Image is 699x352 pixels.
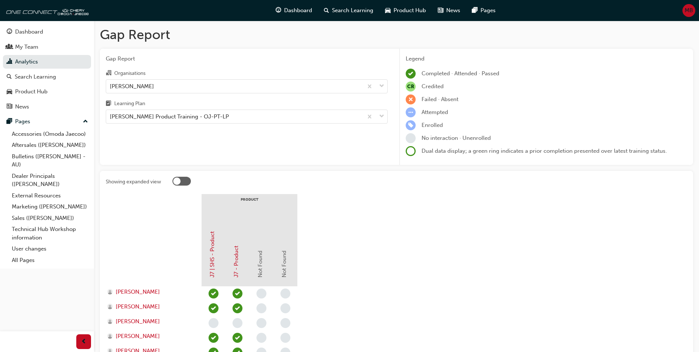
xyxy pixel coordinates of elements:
span: prev-icon [81,337,87,346]
span: guage-icon [276,6,281,15]
span: car-icon [7,89,12,95]
span: Not Found [257,251,263,277]
button: Pages [3,115,91,128]
a: Sales ([PERSON_NAME]) [9,213,91,224]
span: learningRecordVerb_NONE-icon [280,303,290,313]
span: people-icon [7,44,12,51]
span: Failed · Absent [422,96,458,103]
span: MB [685,6,693,15]
a: All Pages [9,255,91,266]
a: Aftersales ([PERSON_NAME]) [9,139,91,151]
span: learningRecordVerb_PASS-icon [233,333,242,343]
span: news-icon [438,6,443,15]
span: learningRecordVerb_PASS-icon [233,303,242,313]
span: learningRecordVerb_NONE-icon [256,333,266,343]
a: pages-iconPages [466,3,501,18]
div: Search Learning [15,73,56,81]
a: [PERSON_NAME] [107,288,195,296]
span: learningRecordVerb_ATTEMPT-icon [406,107,416,117]
span: learningRecordVerb_PASS-icon [209,333,219,343]
span: learningRecordVerb_NONE-icon [280,318,290,328]
button: MB [682,4,695,17]
div: Learning Plan [114,100,145,107]
a: [PERSON_NAME] [107,317,195,326]
a: User changes [9,243,91,255]
a: Marketing ([PERSON_NAME]) [9,201,91,213]
a: search-iconSearch Learning [318,3,379,18]
a: News [3,100,91,114]
span: learningRecordVerb_NONE-icon [406,133,416,143]
span: chart-icon [7,59,12,65]
div: Legend [406,55,687,63]
span: Product Hub [394,6,426,15]
span: Gap Report [106,55,388,63]
a: Product Hub [3,85,91,99]
iframe: Intercom live chat [674,327,692,345]
span: down-icon [379,82,384,91]
span: learningRecordVerb_NONE-icon [256,318,266,328]
a: car-iconProduct Hub [379,3,432,18]
span: learningRecordVerb_COMPLETE-icon [406,69,416,79]
span: learningRecordVerb_ENROLL-icon [406,120,416,130]
div: [PERSON_NAME] [110,82,154,90]
span: No interaction · Unenrolled [422,135,491,141]
span: Pages [480,6,496,15]
a: Accessories (Omoda Jaecoo) [9,128,91,140]
div: Organisations [114,70,146,77]
span: Credited [422,83,444,90]
span: news-icon [7,104,12,110]
span: guage-icon [7,29,12,35]
span: News [446,6,460,15]
a: Bulletins ([PERSON_NAME] - AU) [9,151,91,170]
span: Not Found [281,251,287,277]
span: [PERSON_NAME] [116,288,160,296]
a: news-iconNews [432,3,466,18]
span: learningRecordVerb_NONE-icon [209,318,219,328]
span: search-icon [7,74,12,80]
span: car-icon [385,6,391,15]
div: [PERSON_NAME] Product Training - OJ-PT-LP [110,113,229,121]
a: Analytics [3,55,91,69]
span: learningRecordVerb_NONE-icon [280,333,290,343]
div: My Team [15,43,38,51]
span: [PERSON_NAME] [116,303,160,311]
span: learningRecordVerb_NONE-icon [280,289,290,298]
a: J7 - Product [233,246,240,277]
div: Pages [15,117,30,126]
span: down-icon [379,112,384,121]
span: learningRecordVerb_NONE-icon [256,289,266,298]
div: Showing expanded view [106,178,161,186]
span: Search Learning [332,6,373,15]
span: learningplan-icon [106,101,111,107]
a: [PERSON_NAME] [107,332,195,341]
a: My Team [3,40,91,54]
span: Dual data display; a green ring indicates a prior completion presented over latest training status. [422,148,667,154]
span: up-icon [83,117,88,127]
div: PRODUCT [202,194,297,213]
span: Attempted [422,109,448,115]
span: learningRecordVerb_PASS-icon [233,289,242,298]
span: learningRecordVerb_PASS-icon [209,289,219,298]
a: [PERSON_NAME] [107,303,195,311]
span: learningRecordVerb_NONE-icon [256,303,266,313]
h1: Gap Report [100,27,693,43]
span: learningRecordVerb_NONE-icon [233,318,242,328]
span: learningRecordVerb_FAIL-icon [406,94,416,104]
span: pages-icon [472,6,478,15]
span: organisation-icon [106,70,111,77]
a: Search Learning [3,70,91,84]
img: oneconnect [4,3,88,18]
span: Dashboard [284,6,312,15]
span: Completed · Attended · Passed [422,70,499,77]
span: [PERSON_NAME] [116,317,160,326]
div: News [15,103,29,111]
span: search-icon [324,6,329,15]
a: Technical Hub Workshop information [9,224,91,243]
a: Dashboard [3,25,91,39]
span: Enrolled [422,122,443,128]
span: pages-icon [7,118,12,125]
a: Dealer Principals ([PERSON_NAME]) [9,170,91,190]
span: [PERSON_NAME] [116,332,160,341]
span: learningRecordVerb_PASS-icon [209,303,219,313]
